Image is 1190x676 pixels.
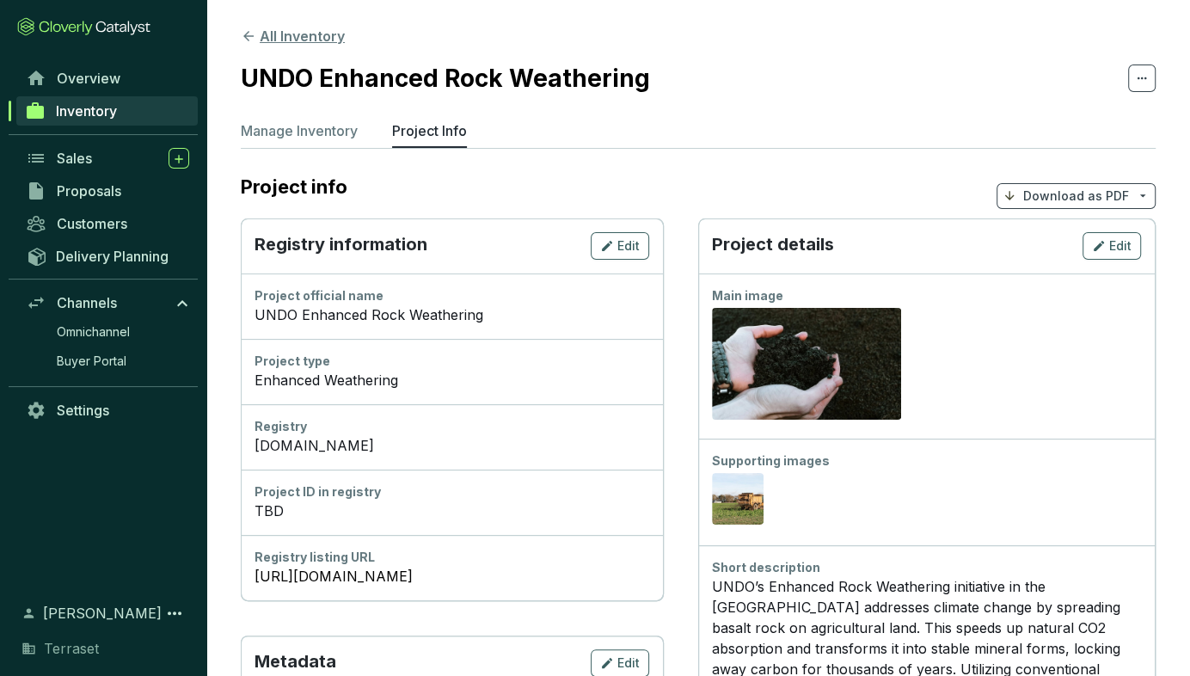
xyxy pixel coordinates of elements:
div: TBD [255,501,649,521]
a: Proposals [17,176,198,206]
p: Manage Inventory [241,120,358,141]
div: Main image [712,287,1141,304]
div: Project official name [255,287,649,304]
span: Customers [57,215,127,232]
div: Project type [255,353,649,370]
div: Supporting images [712,452,1141,470]
span: Edit [617,237,640,255]
p: Download as PDF [1023,187,1129,205]
span: Channels [57,294,117,311]
span: Sales [57,150,92,167]
button: Edit [1083,232,1141,260]
a: Overview [17,64,198,93]
a: Sales [17,144,198,173]
span: [PERSON_NAME] [43,603,162,624]
a: [URL][DOMAIN_NAME] [255,566,649,587]
a: Delivery Planning [17,242,198,270]
span: Delivery Planning [56,248,169,265]
a: Settings [17,396,198,425]
p: Project details [712,232,834,260]
button: Edit [591,232,649,260]
span: Settings [57,402,109,419]
h2: Project info [241,175,365,198]
div: Enhanced Weathering [255,370,649,390]
div: UNDO Enhanced Rock Weathering [255,304,649,325]
div: Project ID in registry [255,483,649,501]
p: Project Info [392,120,467,141]
h2: UNDO Enhanced Rock Weathering [241,60,650,96]
button: All Inventory [241,26,345,46]
div: [DOMAIN_NAME] [255,435,649,456]
a: Omnichannel [48,319,198,345]
span: Buyer Portal [57,353,126,370]
span: Proposals [57,182,121,200]
span: Edit [617,654,640,672]
span: Edit [1109,237,1132,255]
p: Registry information [255,232,427,260]
span: Overview [57,70,120,87]
div: Registry [255,418,649,435]
span: Inventory [56,102,117,120]
a: Buyer Portal [48,348,198,374]
a: Inventory [16,96,198,126]
span: Omnichannel [57,323,130,341]
div: Short description [712,559,1141,576]
span: Terraset [44,638,99,659]
a: Channels [17,288,198,317]
a: Customers [17,209,198,238]
div: Registry listing URL [255,549,649,566]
